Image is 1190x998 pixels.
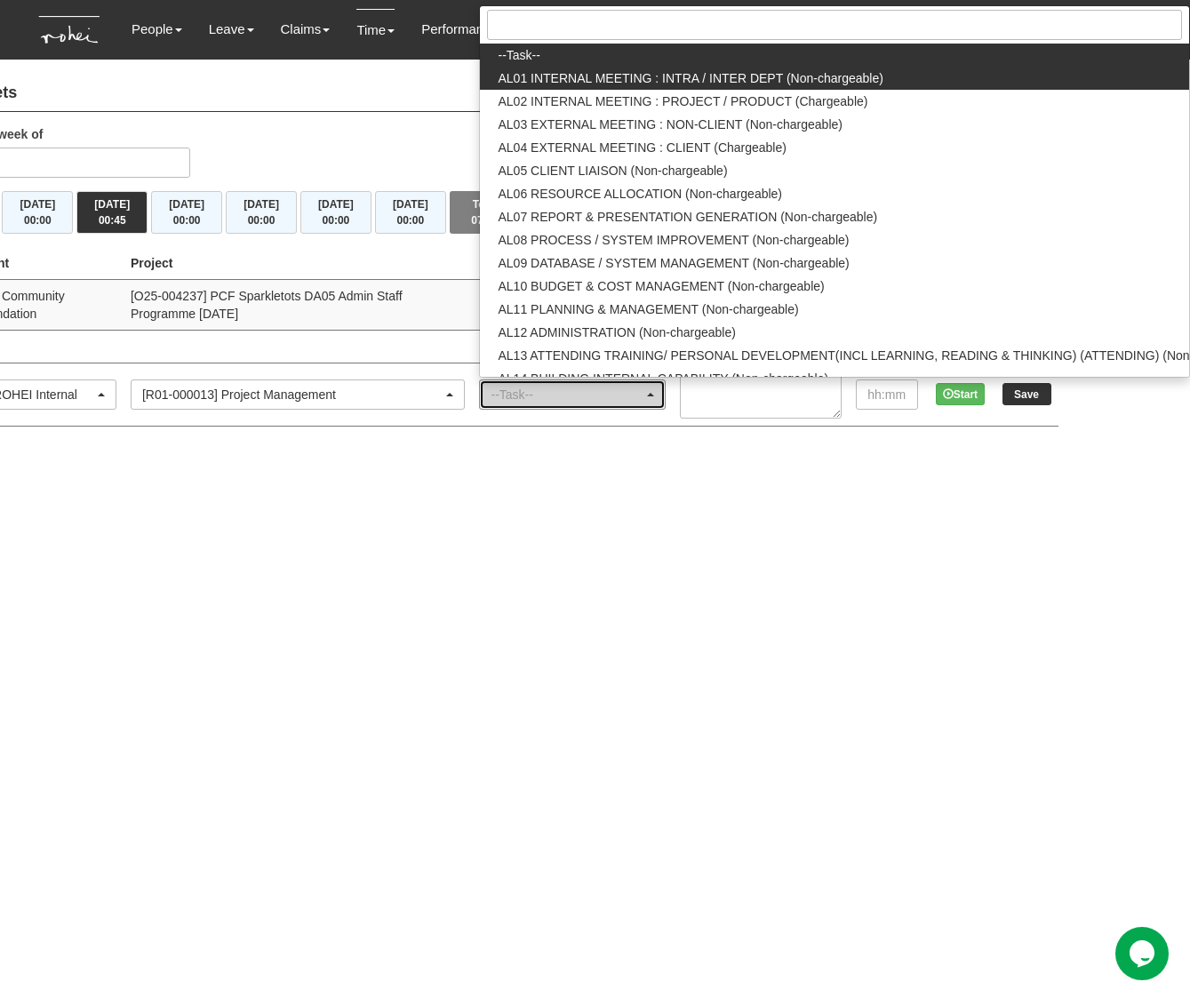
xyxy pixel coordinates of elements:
[487,10,1182,40] input: Search
[76,191,148,234] button: [DATE]00:45
[281,9,331,50] a: Claims
[498,370,828,387] span: AL14 BUILDING INTERNAL CAPABILITY (Non-chargeable)
[421,9,507,50] a: Performance
[226,191,297,234] button: [DATE]00:00
[498,208,877,226] span: AL07 REPORT & PRESENTATION GENERATION (Non-chargeable)
[450,191,521,234] button: Total07:55
[856,379,918,410] input: hh:mm
[151,191,222,234] button: [DATE]00:00
[142,386,443,403] div: [R01-000013] Project Management
[323,214,350,227] span: 00:00
[131,379,466,410] button: [R01-000013] Project Management
[472,279,672,330] td: PM01 PRE-PROGRAM (Chargeable)
[498,116,842,133] span: AL03 EXTERNAL MEETING : NON-CLIENT (Non-chargeable)
[132,9,182,50] a: People
[498,277,824,295] span: AL10 BUDGET & COST MANAGEMENT (Non-chargeable)
[471,214,499,227] span: 07:55
[498,231,849,249] span: AL08 PROCESS / SYSTEM IMPROVEMENT (Non-chargeable)
[498,139,786,156] span: AL04 EXTERNAL MEETING : CLIENT (Chargeable)
[1115,927,1172,980] iframe: chat widget
[498,300,798,318] span: AL11 PLANNING & MANAGEMENT (Non-chargeable)
[396,214,424,227] span: 00:00
[209,9,254,50] a: Leave
[124,279,473,330] td: [O25-004237] PCF Sparkletots DA05 Admin Staff Programme [DATE]
[498,254,849,272] span: AL09 DATABASE / SYSTEM MANAGEMENT (Non-chargeable)
[300,191,371,234] button: [DATE]00:00
[173,214,201,227] span: 00:00
[479,379,665,410] button: --Task--
[936,383,985,405] button: Start
[2,191,73,234] button: [DATE]00:00
[248,214,276,227] span: 00:00
[498,185,782,203] span: AL06 RESOURCE ALLOCATION (Non-chargeable)
[472,247,672,280] th: Project Task
[99,214,126,227] span: 00:45
[491,386,643,403] div: --Task--
[375,191,446,234] button: [DATE]00:00
[498,162,727,180] span: AL05 CLIENT LIAISON (Non-chargeable)
[498,69,883,87] span: AL01 INTERNAL MEETING : INTRA / INTER DEPT (Non-chargeable)
[124,247,473,280] th: Project
[24,214,52,227] span: 00:00
[1002,383,1051,405] input: Save
[498,92,867,110] span: AL02 INTERNAL MEETING : PROJECT / PRODUCT (Chargeable)
[356,9,395,51] a: Time
[498,46,539,64] span: --Task--
[498,323,735,341] span: AL12 ADMINISTRATION (Non-chargeable)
